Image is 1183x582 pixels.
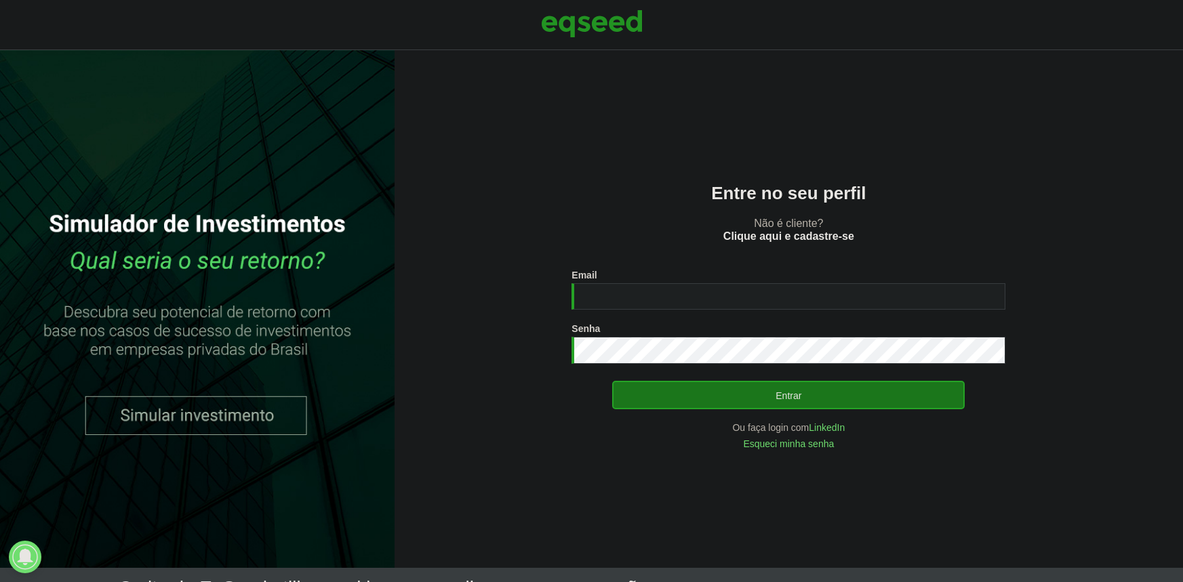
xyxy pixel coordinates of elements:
a: LinkedIn [809,423,845,432]
div: Ou faça login com [572,423,1005,432]
label: Email [572,270,597,280]
label: Senha [572,324,600,333]
h2: Entre no seu perfil [422,184,1156,203]
p: Não é cliente? [422,217,1156,243]
img: EqSeed Logo [541,7,643,41]
a: Esqueci minha senha [743,439,834,449]
button: Entrar [612,381,965,409]
a: Clique aqui e cadastre-se [723,231,854,242]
